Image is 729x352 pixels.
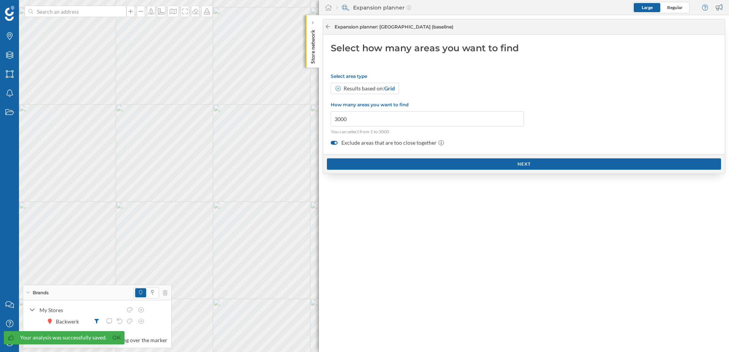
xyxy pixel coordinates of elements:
[336,4,411,11] div: Expansion planner
[56,317,83,325] div: Backwerk
[384,85,395,92] span: Grid
[667,5,683,10] span: Regular
[16,5,43,12] span: Support
[331,73,717,79] p: Select area type
[331,42,717,54] div: Select how many areas you want to find
[331,128,524,135] p: You can select from 1 to 3000
[110,333,123,342] a: Ok
[309,27,317,64] p: Store network
[33,289,49,296] span: Brands
[5,6,14,21] img: Geoblink Logo
[39,306,122,314] div: My Stores
[642,5,653,10] span: Large
[331,139,717,147] label: Exclude areas that are too close together
[331,102,524,107] p: How many areas you want to find
[344,85,395,92] div: Results based on:
[342,4,349,11] img: search-areas.svg
[20,334,107,341] div: Your analysis was successfully saved.
[335,24,453,30] span: Expansion planner
[377,24,453,30] span: : [GEOGRAPHIC_DATA] (baseline)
